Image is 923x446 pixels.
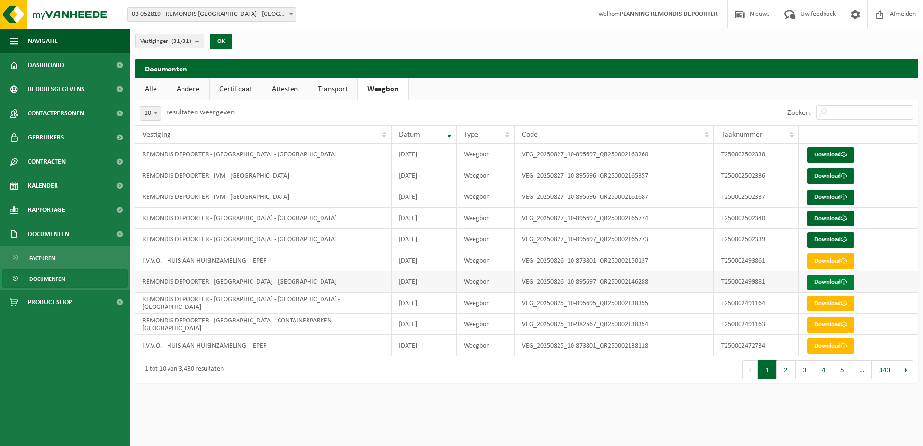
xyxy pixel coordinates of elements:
td: [DATE] [392,293,457,314]
td: T250002499881 [714,271,799,293]
span: 10 [140,106,161,121]
a: Download [807,190,854,205]
span: Datum [399,131,420,139]
td: T250002502336 [714,165,799,186]
span: Navigatie [28,29,58,53]
button: 1 [758,360,777,379]
td: T250002493861 [714,250,799,271]
td: Weegbon [457,250,515,271]
td: REMONDIS DEPOORTER - [GEOGRAPHIC_DATA] - [GEOGRAPHIC_DATA] [135,144,392,165]
a: Documenten [2,269,128,288]
span: Contracten [28,150,66,174]
a: Download [807,232,854,248]
button: Previous [742,360,758,379]
strong: PLANNING REMONDIS DEPOORTER [620,11,718,18]
td: VEG_20250827_10-895697_QR250002165773 [515,229,714,250]
span: 10 [140,107,161,120]
td: REMONDIS DEPOORTER - [GEOGRAPHIC_DATA] - [GEOGRAPHIC_DATA] [135,229,392,250]
a: Download [807,253,854,269]
td: T250002502338 [714,144,799,165]
td: T250002502337 [714,186,799,208]
a: Attesten [262,78,308,100]
a: Download [807,211,854,226]
td: VEG_20250825_10-895695_QR250002138355 [515,293,714,314]
span: Dashboard [28,53,64,77]
td: T250002502339 [714,229,799,250]
td: T250002472734 [714,335,799,356]
span: 03-052819 - REMONDIS WEST-VLAANDEREN - OOSTENDE [128,8,296,21]
td: Weegbon [457,335,515,356]
td: VEG_20250827_10-895696_QR250002161687 [515,186,714,208]
td: I.V.V.O. - HUIS-AAN-HUISINZAMELING - IEPER [135,250,392,271]
td: Weegbon [457,144,515,165]
td: [DATE] [392,250,457,271]
label: resultaten weergeven [166,109,235,116]
a: Download [807,317,854,333]
td: REMONDIS DEPOORTER - [GEOGRAPHIC_DATA] - CONTAINERPARKEN - [GEOGRAPHIC_DATA] [135,314,392,335]
td: Weegbon [457,208,515,229]
a: Andere [167,78,209,100]
a: Download [807,147,854,163]
button: 5 [833,360,852,379]
td: [DATE] [392,335,457,356]
td: VEG_20250827_10-895697_QR250002165774 [515,208,714,229]
h2: Documenten [135,59,918,78]
button: OK [210,34,232,49]
span: Vestiging [142,131,171,139]
td: Weegbon [457,186,515,208]
td: REMONDIS DEPOORTER - [GEOGRAPHIC_DATA] - [GEOGRAPHIC_DATA] [135,271,392,293]
td: [DATE] [392,314,457,335]
td: [DATE] [392,229,457,250]
td: [DATE] [392,208,457,229]
td: [DATE] [392,271,457,293]
label: Zoeken: [787,109,811,117]
td: VEG_20250825_10-873801_QR250002138118 [515,335,714,356]
td: [DATE] [392,144,457,165]
a: Transport [308,78,357,100]
td: VEG_20250826_10-895697_QR250002146288 [515,271,714,293]
span: Rapportage [28,198,65,222]
td: REMONDIS DEPOORTER - [GEOGRAPHIC_DATA] - [GEOGRAPHIC_DATA] - [GEOGRAPHIC_DATA] [135,293,392,314]
a: Download [807,168,854,184]
td: REMONDIS DEPOORTER - IVM - [GEOGRAPHIC_DATA] [135,186,392,208]
td: Weegbon [457,165,515,186]
span: Facturen [29,249,55,267]
td: T250002491163 [714,314,799,335]
td: T250002491164 [714,293,799,314]
button: 4 [814,360,833,379]
span: Contactpersonen [28,101,84,125]
td: Weegbon [457,229,515,250]
span: Type [464,131,478,139]
a: Facturen [2,249,128,267]
a: Certificaat [210,78,262,100]
a: Weegbon [358,78,408,100]
button: 3 [796,360,814,379]
td: Weegbon [457,293,515,314]
button: 2 [777,360,796,379]
td: REMONDIS DEPOORTER - [GEOGRAPHIC_DATA] - [GEOGRAPHIC_DATA] [135,208,392,229]
a: Download [807,275,854,290]
span: Taaknummer [721,131,763,139]
a: Alle [135,78,167,100]
td: T250002502340 [714,208,799,229]
td: [DATE] [392,186,457,208]
button: Next [898,360,913,379]
td: Weegbon [457,271,515,293]
button: Vestigingen(31/31) [135,34,204,48]
td: REMONDIS DEPOORTER - IVM - [GEOGRAPHIC_DATA] [135,165,392,186]
td: VEG_20250826_10-873801_QR250002150137 [515,250,714,271]
a: Download [807,338,854,354]
span: Bedrijfsgegevens [28,77,84,101]
td: VEG_20250827_10-895696_QR250002165357 [515,165,714,186]
span: Vestigingen [140,34,191,49]
td: VEG_20250825_10-982567_QR250002138354 [515,314,714,335]
span: Documenten [28,222,69,246]
div: 1 tot 10 van 3,430 resultaten [140,361,224,378]
td: VEG_20250827_10-895697_QR250002163260 [515,144,714,165]
span: Code [522,131,538,139]
span: Product Shop [28,290,72,314]
button: 343 [872,360,898,379]
span: … [852,360,872,379]
span: Gebruikers [28,125,64,150]
count: (31/31) [171,38,191,44]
